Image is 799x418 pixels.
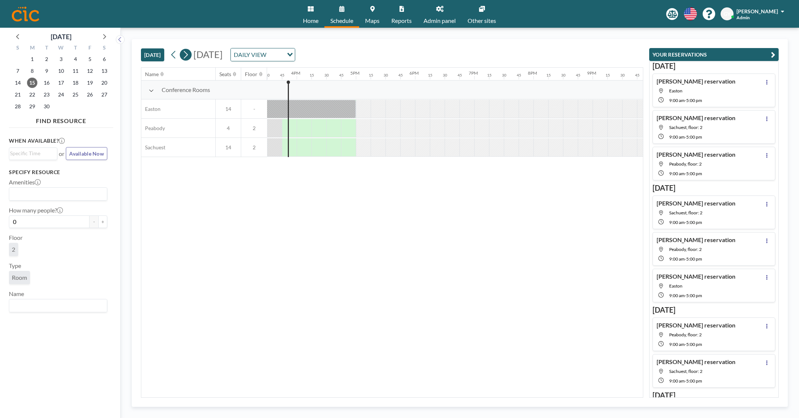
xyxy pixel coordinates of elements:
span: 5:00 PM [686,171,702,176]
div: 45 [458,73,462,78]
div: Seats [219,71,231,78]
span: Thursday, September 25, 2025 [70,89,81,100]
span: Wednesday, September 10, 2025 [56,66,66,76]
span: [DATE] [193,49,223,60]
span: Friday, September 26, 2025 [85,89,95,100]
button: Available Now [66,147,107,160]
span: Sachuest, floor: 2 [669,368,702,374]
h4: [PERSON_NAME] reservation [657,273,735,280]
span: 9:00 AM [669,378,685,384]
span: 5:00 PM [686,256,702,262]
span: Available Now [69,150,104,157]
span: Monday, September 15, 2025 [27,78,37,88]
span: 9:00 AM [669,256,685,262]
h3: [DATE] [653,391,775,400]
span: Saturday, September 27, 2025 [99,89,109,100]
span: - [685,171,686,176]
span: Thursday, September 11, 2025 [70,66,81,76]
input: Search for option [10,149,53,157]
h4: [PERSON_NAME] reservation [657,78,735,85]
span: [PERSON_NAME] [736,8,778,14]
h3: [DATE] [653,61,775,71]
span: 4 [216,125,241,132]
button: YOUR RESERVATIONS [649,48,779,61]
h4: [PERSON_NAME] reservation [657,358,735,366]
input: Search for option [10,301,103,310]
span: Saturday, September 20, 2025 [99,78,109,88]
span: Home [303,18,318,24]
span: 9:00 AM [669,171,685,176]
div: 30 [443,73,447,78]
span: 2 [241,125,267,132]
span: 14 [216,144,241,151]
span: Tuesday, September 2, 2025 [41,54,52,64]
span: 5:00 PM [686,98,702,103]
div: [DATE] [51,31,71,42]
span: Friday, September 5, 2025 [85,54,95,64]
span: - [241,106,267,112]
div: 15 [310,73,314,78]
span: Sachuest [141,144,165,151]
div: 30 [620,73,625,78]
span: 9:00 AM [669,341,685,347]
div: 45 [576,73,580,78]
span: Thursday, September 18, 2025 [70,78,81,88]
div: T [40,44,54,53]
span: 9:00 AM [669,293,685,298]
div: 15 [606,73,610,78]
span: Wednesday, September 3, 2025 [56,54,66,64]
div: Search for option [9,188,107,200]
span: Tuesday, September 30, 2025 [41,101,52,112]
span: Monday, September 22, 2025 [27,89,37,100]
span: Reports [391,18,412,24]
div: 30 [502,73,506,78]
span: Sunday, September 21, 2025 [13,89,23,100]
img: organization-logo [12,7,39,21]
span: 2 [241,144,267,151]
div: Search for option [231,48,295,61]
h4: [PERSON_NAME] reservation [657,151,735,158]
div: F [82,44,97,53]
div: 15 [369,73,373,78]
div: S [97,44,111,53]
span: - [685,98,686,103]
span: 9:00 AM [669,98,685,103]
h4: FIND RESOURCE [9,114,113,125]
span: Peabody, floor: 2 [669,161,702,167]
label: Amenities [9,179,41,186]
span: - [685,341,686,347]
div: Name [145,71,159,78]
div: M [25,44,40,53]
span: - [685,378,686,384]
span: Wednesday, September 17, 2025 [56,78,66,88]
span: Thursday, September 4, 2025 [70,54,81,64]
div: T [68,44,82,53]
div: 5PM [350,70,360,76]
div: 30 [384,73,388,78]
div: 45 [339,73,344,78]
h4: [PERSON_NAME] reservation [657,322,735,329]
div: 30 [561,73,566,78]
div: 4PM [291,70,300,76]
div: S [11,44,25,53]
span: Friday, September 12, 2025 [85,66,95,76]
div: 30 [324,73,329,78]
span: 5:00 PM [686,134,702,140]
span: Monday, September 1, 2025 [27,54,37,64]
button: - [90,215,98,228]
span: Saturday, September 6, 2025 [99,54,109,64]
span: Monday, September 8, 2025 [27,66,37,76]
div: 45 [398,73,403,78]
span: Sachuest, floor: 2 [669,210,702,215]
span: Wednesday, September 24, 2025 [56,89,66,100]
div: 45 [517,73,521,78]
span: 9:00 AM [669,134,685,140]
span: 5:00 PM [686,378,702,384]
div: Search for option [9,299,107,312]
span: 9:00 AM [669,220,685,225]
span: Easton [669,88,682,94]
span: Easton [669,283,682,289]
span: Tuesday, September 9, 2025 [41,66,52,76]
span: Tuesday, September 23, 2025 [41,89,52,100]
span: DAILY VIEW [232,50,268,60]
